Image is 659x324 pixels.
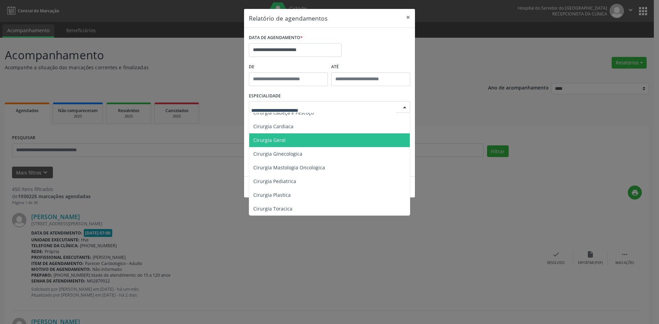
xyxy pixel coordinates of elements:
span: Cirurgia Mastologia Oncologica [253,164,325,171]
span: Cirurgia Ginecologica [253,151,302,157]
span: Cirurgia Cabeça e Pescoço [253,109,314,116]
button: Close [401,9,415,26]
label: ESPECIALIDADE [249,91,281,101]
span: Cirurgia Pediatrica [253,178,296,184]
label: De [249,62,328,72]
label: ATÉ [331,62,410,72]
span: Cirurgia Toracica [253,205,292,212]
h5: Relatório de agendamentos [249,14,327,23]
span: Cirurgia Cardiaca [253,123,293,130]
label: DATA DE AGENDAMENTO [249,33,303,43]
span: Cirurgia Plastica [253,192,291,198]
span: Cirurgia Geral [253,137,286,143]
